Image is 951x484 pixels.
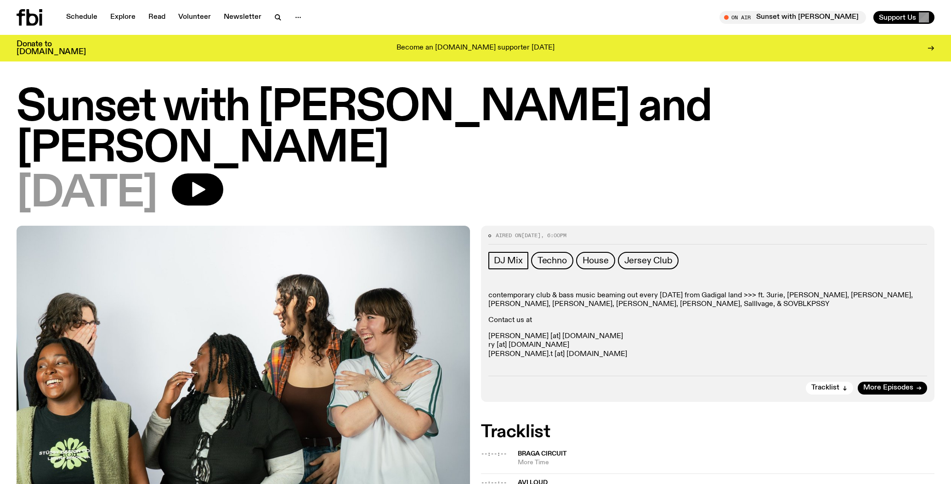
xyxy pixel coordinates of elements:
span: Tracklist [811,384,839,391]
span: House [583,256,609,266]
a: Schedule [61,11,103,24]
span: Support Us [879,13,916,22]
span: More Time [518,458,934,467]
button: Support Us [873,11,934,24]
span: Jersey Club [624,256,673,266]
p: Become an [DOMAIN_NAME] supporter [DATE] [396,44,555,52]
a: Read [143,11,171,24]
h3: Donate to [DOMAIN_NAME] [17,40,86,56]
a: Jersey Club [618,252,679,269]
p: [PERSON_NAME] [at] [DOMAIN_NAME] ry [at] [DOMAIN_NAME] [PERSON_NAME].t [at] [DOMAIN_NAME] [488,332,927,359]
p: contemporary club & bass music beaming out every [DATE] from Gadigal land >>> ft. 3urie, [PERSON_... [488,291,927,309]
h2: Tracklist [481,424,934,440]
span: DJ Mix [494,256,523,266]
span: Braga Circuit [518,451,567,457]
span: Techno [538,256,567,266]
span: , 6:00pm [541,232,566,239]
a: Volunteer [173,11,216,24]
a: More Episodes [858,382,927,395]
span: --:--:-- [481,450,507,457]
a: House [576,252,615,269]
a: Techno [531,252,573,269]
span: More Episodes [863,384,913,391]
p: Contact us at [488,316,927,325]
h1: Sunset with [PERSON_NAME] and [PERSON_NAME] [17,87,934,170]
span: [DATE] [521,232,541,239]
span: [DATE] [17,173,157,215]
button: Tracklist [806,382,853,395]
a: Newsletter [218,11,267,24]
a: DJ Mix [488,252,528,269]
a: Explore [105,11,141,24]
span: Aired on [496,232,521,239]
button: On AirSunset with [PERSON_NAME] [719,11,866,24]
